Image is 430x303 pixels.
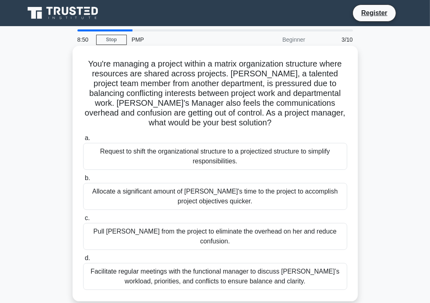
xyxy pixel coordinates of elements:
div: 8:50 [73,31,96,48]
h5: You're managing a project within a matrix organization structure where resources are shared acros... [82,59,348,128]
a: Register [356,8,392,18]
div: Request to shift the organizational structure to a projectized structure to simplify responsibili... [83,143,347,170]
div: Pull [PERSON_NAME] from the project to eliminate the overhead on her and reduce confusion. [83,223,347,250]
div: PMP [127,31,239,48]
a: Stop [96,35,127,45]
span: d. [85,254,90,261]
div: 3/10 [310,31,358,48]
div: Beginner [239,31,310,48]
span: c. [85,214,90,221]
span: b. [85,174,90,181]
span: a. [85,134,90,141]
div: Facilitate regular meetings with the functional manager to discuss [PERSON_NAME]’s workload, prio... [83,263,347,290]
div: Allocate a significant amount of [PERSON_NAME]'s time to the project to accomplish project object... [83,183,347,210]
